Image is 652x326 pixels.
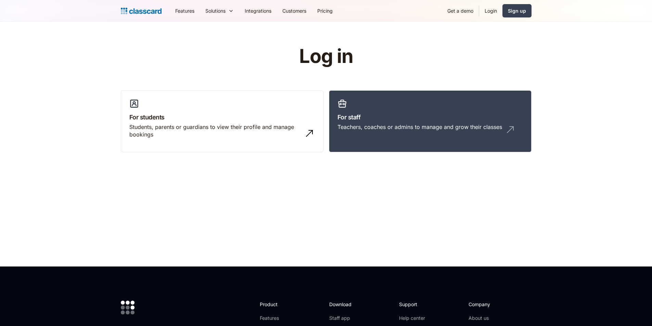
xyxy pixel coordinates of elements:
a: Features [170,3,200,18]
a: About us [469,315,514,322]
h3: For students [129,113,315,122]
h1: Log in [217,46,435,67]
h2: Download [329,301,357,308]
div: Teachers, coaches or admins to manage and grow their classes [337,123,502,131]
div: Solutions [200,3,239,18]
a: Sign up [502,4,532,17]
div: Sign up [508,7,526,14]
h3: For staff [337,113,523,122]
h2: Support [399,301,427,308]
a: home [121,6,162,16]
a: Customers [277,3,312,18]
div: Students, parents or guardians to view their profile and manage bookings [129,123,301,139]
a: Login [479,3,502,18]
a: Staff app [329,315,357,322]
a: For studentsStudents, parents or guardians to view their profile and manage bookings [121,90,323,153]
a: Pricing [312,3,338,18]
div: Solutions [205,7,226,14]
h2: Company [469,301,514,308]
a: Get a demo [442,3,479,18]
a: For staffTeachers, coaches or admins to manage and grow their classes [329,90,532,153]
h2: Product [260,301,296,308]
a: Integrations [239,3,277,18]
a: Features [260,315,296,322]
a: Help center [399,315,427,322]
